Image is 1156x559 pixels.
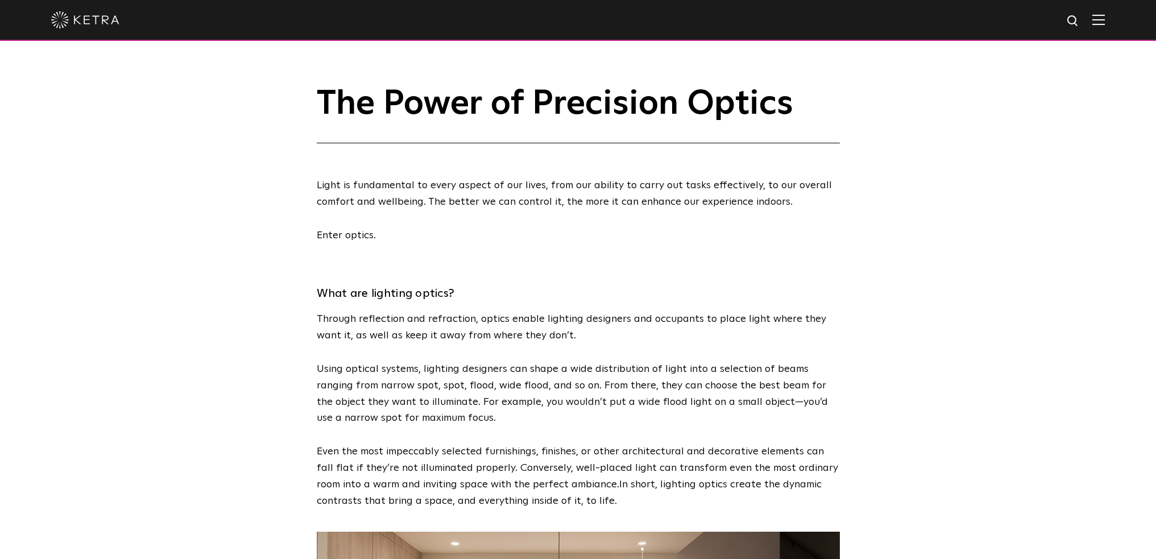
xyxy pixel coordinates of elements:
img: search icon [1066,14,1080,28]
h3: What are lighting optics? [317,283,840,304]
span: In short, lighting optics create the dynamic contrasts that bring a space, and everything inside ... [317,479,822,506]
p: Through reflection and refraction, optics enable lighting designers and occupants to place light ... [317,311,840,344]
img: Hamburger%20Nav.svg [1092,14,1105,25]
h1: The Power of Precision Optics [317,85,840,143]
p: Using optical systems, lighting designers can shape a wide distribution of light into a selection... [317,361,840,427]
p: Light is fundamental to every aspect of our lives, from our ability to carry out tasks effectivel... [317,177,840,210]
p: Enter optics. [317,227,840,244]
img: ketra-logo-2019-white [51,11,119,28]
p: Even the most impeccably selected furnishings, finishes, or other architectural and decorative el... [317,444,840,509]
